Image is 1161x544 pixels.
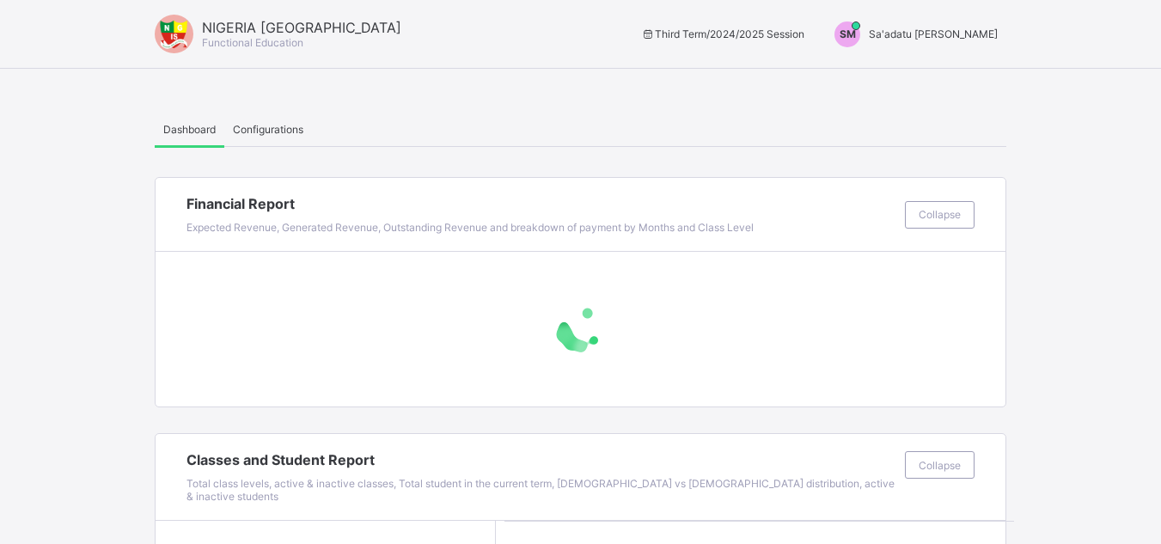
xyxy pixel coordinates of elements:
span: SM [840,28,856,40]
span: Sa'adatu [PERSON_NAME] [869,28,998,40]
span: Configurations [233,123,303,136]
span: Functional Education [202,36,303,49]
span: Classes and Student Report [186,451,896,468]
span: NIGERIA [GEOGRAPHIC_DATA] [202,19,401,36]
span: Financial Report [186,195,896,212]
span: Collapse [919,208,961,221]
span: Total class levels, active & inactive classes, Total student in the current term, [DEMOGRAPHIC_DA... [186,477,895,503]
span: Collapse [919,459,961,472]
span: Dashboard [163,123,216,136]
span: session/term information [640,28,804,40]
span: Expected Revenue, Generated Revenue, Outstanding Revenue and breakdown of payment by Months and C... [186,221,754,234]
